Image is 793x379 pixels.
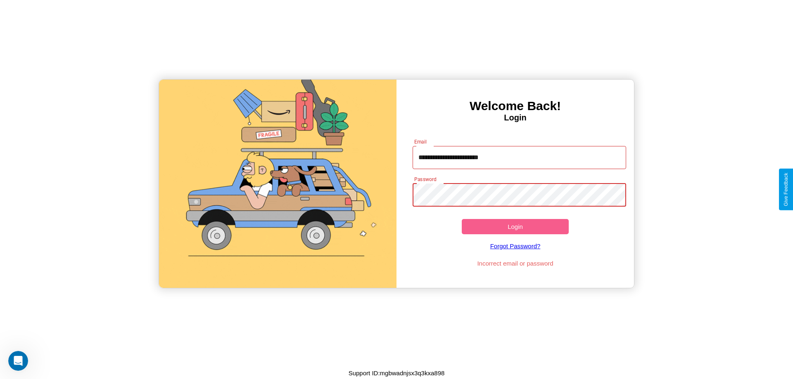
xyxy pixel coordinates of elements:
p: Incorrect email or password [408,258,622,269]
label: Email [414,138,427,145]
label: Password [414,176,436,183]
div: Give Feedback [783,173,789,206]
button: Login [462,219,569,234]
p: Support ID: mgbwadnjsx3q3kxa898 [349,367,445,379]
h3: Welcome Back! [396,99,634,113]
h4: Login [396,113,634,122]
img: gif [159,80,396,288]
iframe: Intercom live chat [8,351,28,371]
a: Forgot Password? [408,234,622,258]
